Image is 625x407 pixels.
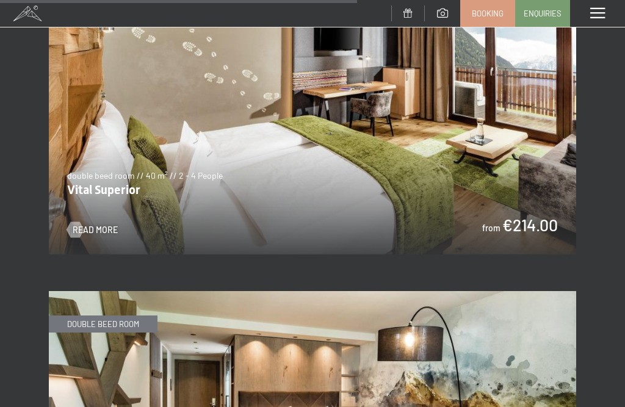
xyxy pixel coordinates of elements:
span: Enquiries [524,8,562,19]
a: Read more [67,224,118,236]
a: Junior [49,292,576,299]
span: Consent to marketing activities* [197,234,334,246]
a: Enquiries [516,1,569,26]
span: Booking [472,8,504,19]
a: Booking [461,1,515,26]
span: Read more [73,224,118,236]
